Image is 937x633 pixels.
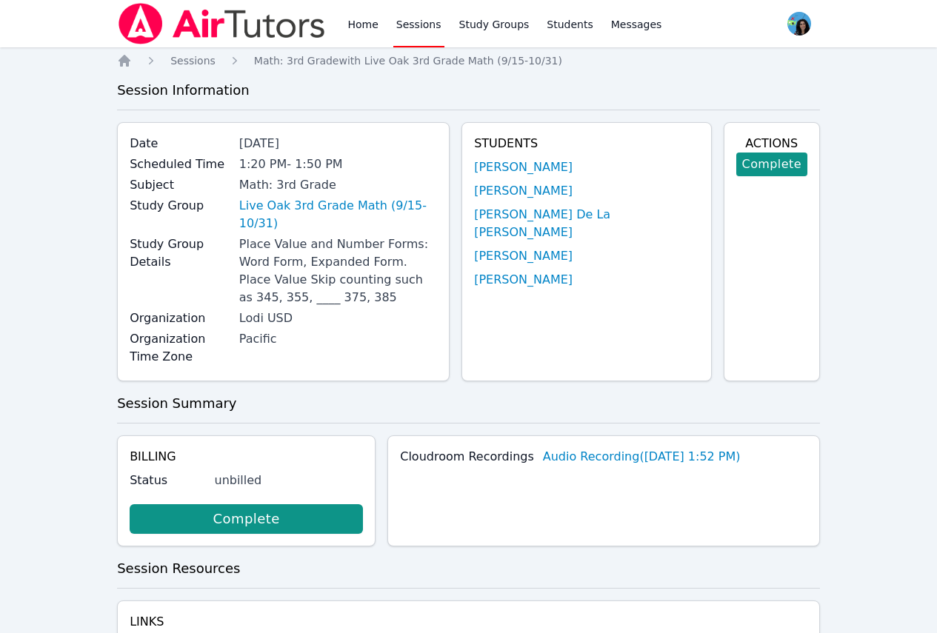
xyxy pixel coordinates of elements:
h4: Billing [130,448,363,466]
div: 1:20 PM - 1:50 PM [239,155,437,173]
a: Math: 3rd Gradewith Live Oak 3rd Grade Math (9/15-10/31) [254,53,562,68]
a: [PERSON_NAME] De La [PERSON_NAME] [474,206,698,241]
a: [PERSON_NAME] [474,158,573,176]
label: Status [130,472,205,489]
nav: Breadcrumb [117,53,820,68]
label: Study Group Details [130,235,230,271]
a: Complete [130,504,363,534]
div: unbilled [214,472,363,489]
span: Sessions [170,55,216,67]
label: Subject [130,176,230,194]
h3: Session Information [117,80,820,101]
span: Math: 3rd Grade with Live Oak 3rd Grade Math (9/15-10/31) [254,55,562,67]
label: Scheduled Time [130,155,230,173]
h3: Session Resources [117,558,820,579]
div: Place Value and Number Forms: Word Form, Expanded Form. Place Value Skip counting such as 345, 35... [239,235,437,307]
label: Cloudroom Recordings [400,448,534,466]
a: [PERSON_NAME] [474,271,573,289]
a: Complete [736,153,807,176]
h3: Session Summary [117,393,820,414]
label: Organization [130,309,230,327]
label: Study Group [130,197,230,215]
a: Live Oak 3rd Grade Math (9/15-10/31) [239,197,437,232]
h4: Links [130,613,326,631]
span: Messages [611,17,662,32]
img: Air Tutors [117,3,327,44]
div: Lodi USD [239,309,437,327]
a: Audio Recording([DATE] 1:52 PM) [543,448,741,466]
div: Pacific [239,330,437,348]
a: Sessions [170,53,216,68]
label: Organization Time Zone [130,330,230,366]
a: [PERSON_NAME] [474,247,573,265]
h4: Actions [736,135,807,153]
a: [PERSON_NAME] [474,182,573,200]
div: [DATE] [239,135,437,153]
h4: Students [474,135,698,153]
label: Date [130,135,230,153]
div: Math: 3rd Grade [239,176,437,194]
